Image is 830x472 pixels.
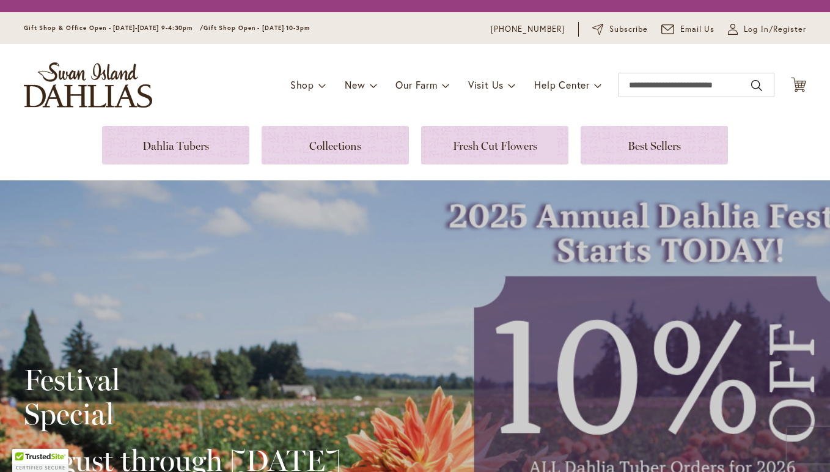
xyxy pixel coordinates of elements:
[12,449,68,472] div: TrustedSite Certified
[345,78,365,91] span: New
[609,23,648,35] span: Subscribe
[751,76,762,95] button: Search
[290,78,314,91] span: Shop
[24,62,152,108] a: store logo
[534,78,590,91] span: Help Center
[744,23,806,35] span: Log In/Register
[728,23,806,35] a: Log In/Register
[592,23,648,35] a: Subscribe
[24,363,341,431] h2: Festival Special
[204,24,310,32] span: Gift Shop Open - [DATE] 10-3pm
[395,78,437,91] span: Our Farm
[661,23,715,35] a: Email Us
[491,23,565,35] a: [PHONE_NUMBER]
[24,24,204,32] span: Gift Shop & Office Open - [DATE]-[DATE] 9-4:30pm /
[468,78,504,91] span: Visit Us
[680,23,715,35] span: Email Us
